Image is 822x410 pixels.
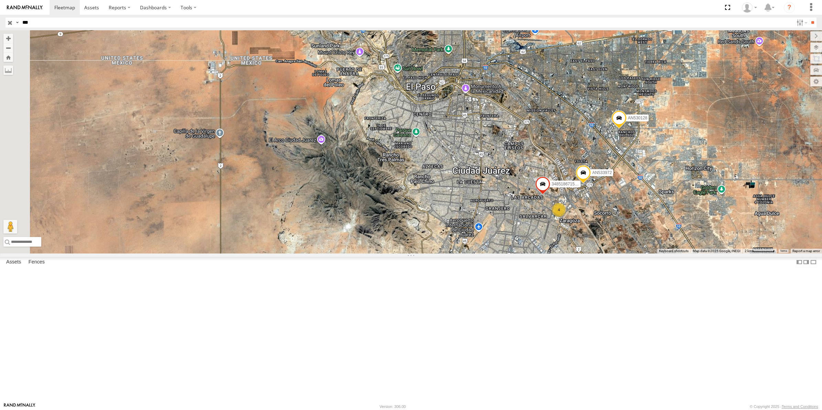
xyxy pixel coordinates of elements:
label: Measure [3,65,13,75]
button: Drag Pegman onto the map to open Street View [3,220,17,234]
img: rand-logo.svg [7,5,43,10]
button: Zoom Home [3,53,13,62]
div: © Copyright 2025 - [750,404,818,409]
span: 2 km [745,249,752,253]
span: AN530128 [628,116,648,120]
span: 348518671568 [552,182,579,186]
i: ? [784,2,795,13]
a: Report a map error [792,249,820,253]
a: Terms [780,250,787,252]
div: 4 [552,203,566,217]
button: Keyboard shortcuts [659,249,689,253]
button: Zoom in [3,34,13,43]
label: Hide Summary Table [810,257,817,267]
label: Assets [3,257,24,267]
label: Search Filter Options [794,18,809,28]
span: Map data ©2025 Google, INEGI [693,249,740,253]
label: Dock Summary Table to the Right [803,257,810,267]
div: Version: 306.00 [380,404,406,409]
label: Map Settings [810,77,822,86]
button: Map Scale: 2 km per 61 pixels [743,249,777,253]
a: Visit our Website [4,403,35,410]
label: Fences [25,257,48,267]
a: Terms and Conditions [782,404,818,409]
button: Zoom out [3,43,13,53]
label: Search Query [14,18,20,28]
div: Roberto Garcia [739,2,759,13]
span: AN533972 [592,170,612,175]
label: Dock Summary Table to the Left [796,257,803,267]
